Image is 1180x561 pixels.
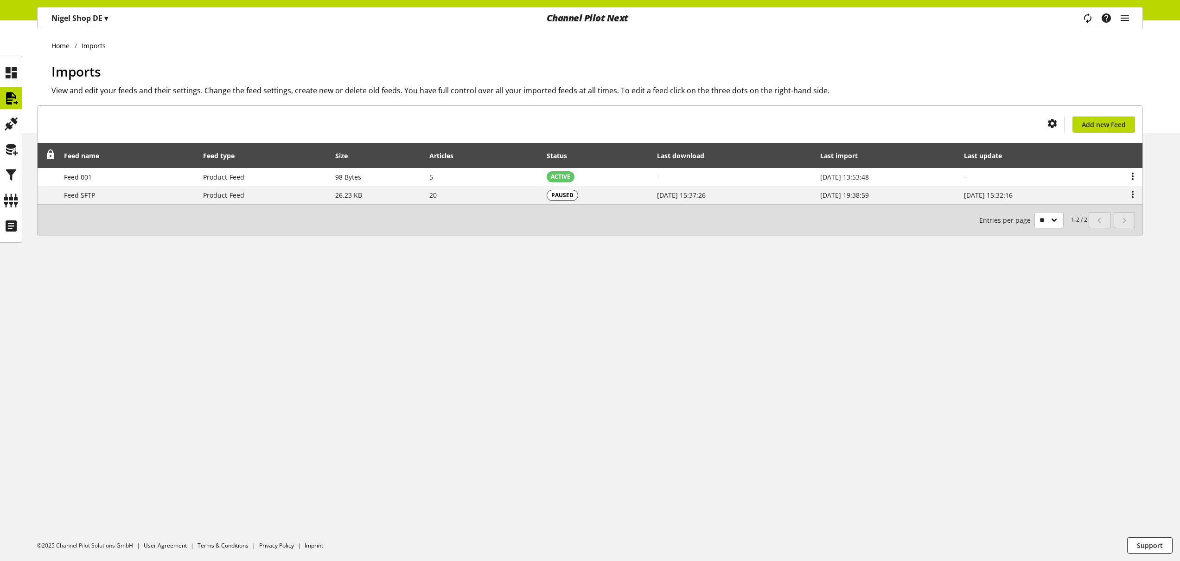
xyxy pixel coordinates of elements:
[657,191,706,200] span: [DATE] 15:37:26
[820,173,869,181] span: [DATE] 13:53:48
[964,151,1011,161] div: Last update
[979,215,1034,225] span: Entries per page
[429,191,437,200] span: 20
[144,542,187,549] a: User Agreement
[203,151,244,161] div: Feed type
[979,212,1087,228] small: 1-2 / 2
[51,63,101,80] span: Imports
[203,191,244,200] span: Product-Feed
[335,151,357,161] div: Size
[51,85,1143,96] h2: View and edit your feeds and their settings. Change the feed settings, create new or delete old f...
[64,173,92,181] span: Feed 001
[51,41,75,51] a: Home
[104,13,108,23] span: ▾
[198,542,249,549] a: Terms & Conditions
[1072,116,1135,133] a: Add new Feed
[820,191,869,200] span: [DATE] 19:38:59
[657,151,714,161] div: Last download
[547,151,576,161] div: Status
[335,173,361,181] span: 98 Bytes
[335,191,362,200] span: 26.23 KB
[37,542,144,550] li: ©2025 Channel Pilot Solutions GmbH
[64,151,108,161] div: Feed name
[203,173,244,181] span: Product-Feed
[1137,541,1163,550] span: Support
[657,173,659,181] span: -
[429,151,463,161] div: Articles
[429,173,433,181] span: 5
[43,150,56,161] div: Unlock to reorder rows
[551,191,574,200] span: PAUSED
[51,13,108,24] p: Nigel Shop DE
[305,542,323,549] a: Imprint
[1127,537,1173,554] button: Support
[37,7,1143,29] nav: main navigation
[64,191,95,200] span: Feed SFTP
[964,173,966,181] span: -
[551,173,570,181] span: ACTIVE
[1082,120,1126,129] span: Add new Feed
[46,150,56,160] span: Unlock to reorder rows
[820,151,867,161] div: Last import
[259,542,294,549] a: Privacy Policy
[964,191,1013,200] span: [DATE] 15:32:16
